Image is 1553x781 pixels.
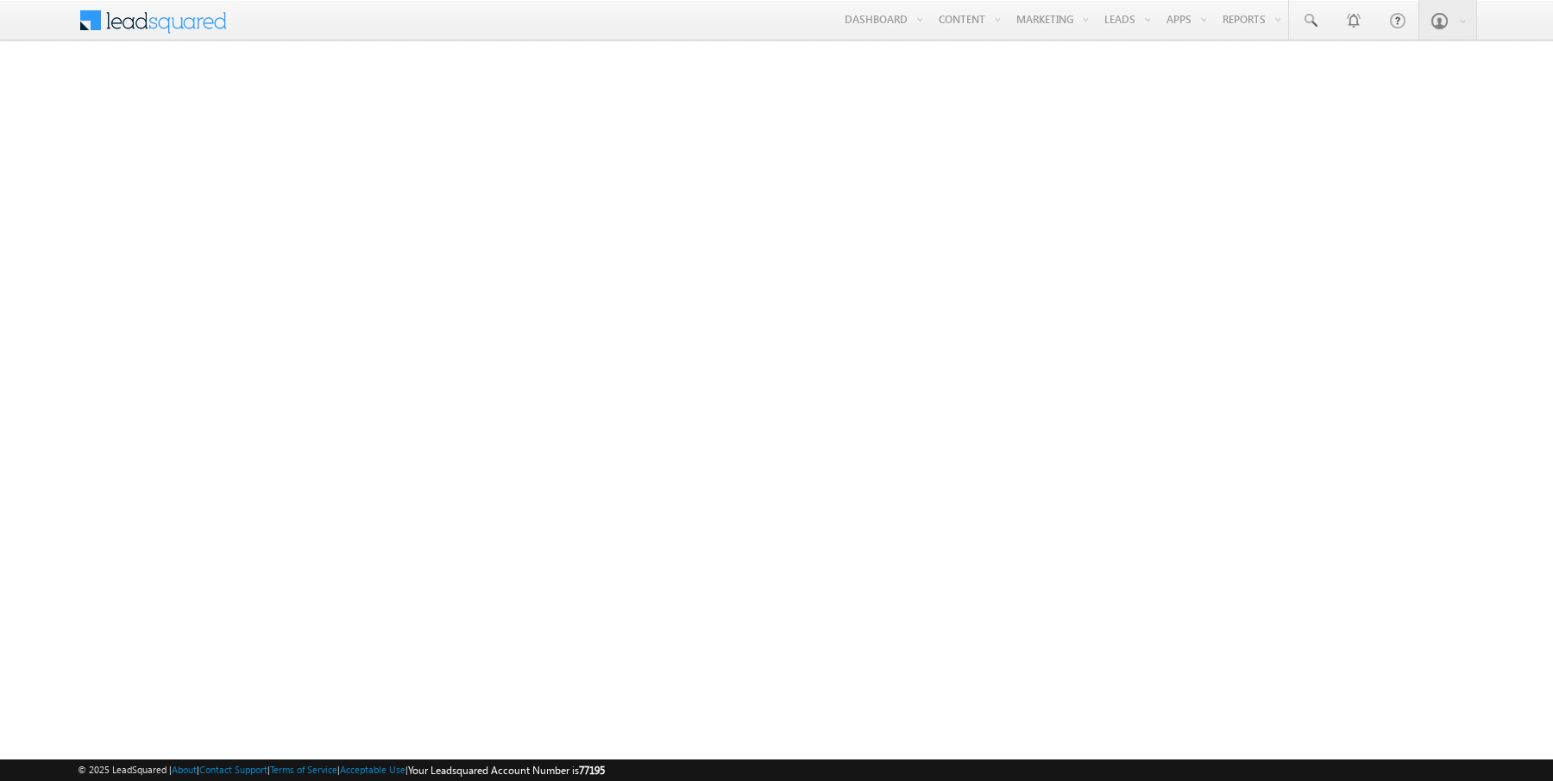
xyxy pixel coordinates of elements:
a: Terms of Service [270,764,337,775]
a: Contact Support [199,764,267,775]
span: 77195 [579,764,605,777]
span: © 2025 LeadSquared | | | | | [78,762,605,778]
a: About [172,764,197,775]
span: Your Leadsquared Account Number is [408,764,605,777]
a: Acceptable Use [340,764,406,775]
